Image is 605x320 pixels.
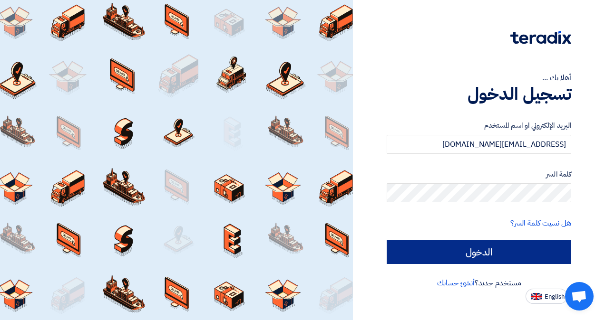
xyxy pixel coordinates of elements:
label: كلمة السر [387,169,571,180]
a: هل نسيت كلمة السر؟ [510,217,571,229]
img: Teradix logo [510,31,571,44]
img: en-US.png [531,293,542,300]
a: أنشئ حسابك [437,277,475,289]
div: مستخدم جديد؟ [387,277,571,289]
input: الدخول [387,240,571,264]
h1: تسجيل الدخول [387,84,571,104]
input: أدخل بريد العمل الإلكتروني او اسم المستخدم الخاص بك ... [387,135,571,154]
label: البريد الإلكتروني او اسم المستخدم [387,120,571,131]
div: أهلا بك ... [387,72,571,84]
div: Open chat [565,282,594,311]
span: English [545,293,565,300]
button: English [526,289,567,304]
